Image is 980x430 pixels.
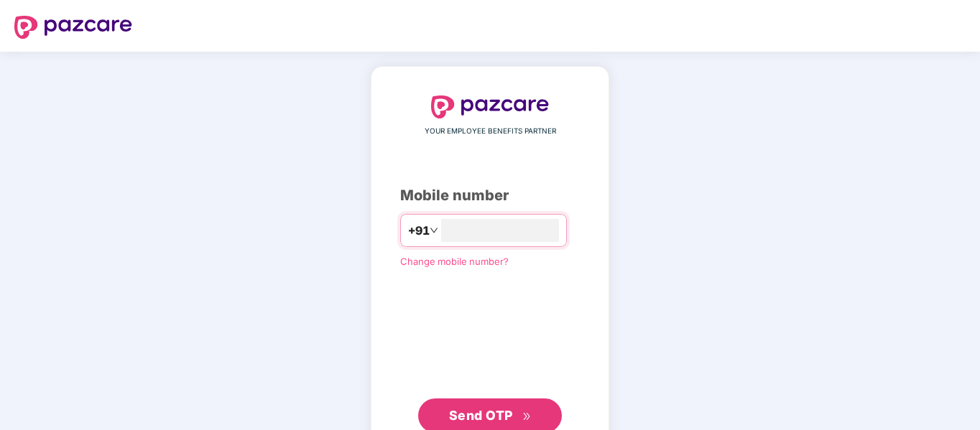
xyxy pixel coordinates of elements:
[400,256,509,267] a: Change mobile number?
[14,16,132,39] img: logo
[449,408,513,423] span: Send OTP
[400,184,580,207] div: Mobile number
[431,95,549,118] img: logo
[425,126,556,137] span: YOUR EMPLOYEE BENEFITS PARTNER
[408,222,430,240] span: +91
[522,412,532,421] span: double-right
[430,226,438,235] span: down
